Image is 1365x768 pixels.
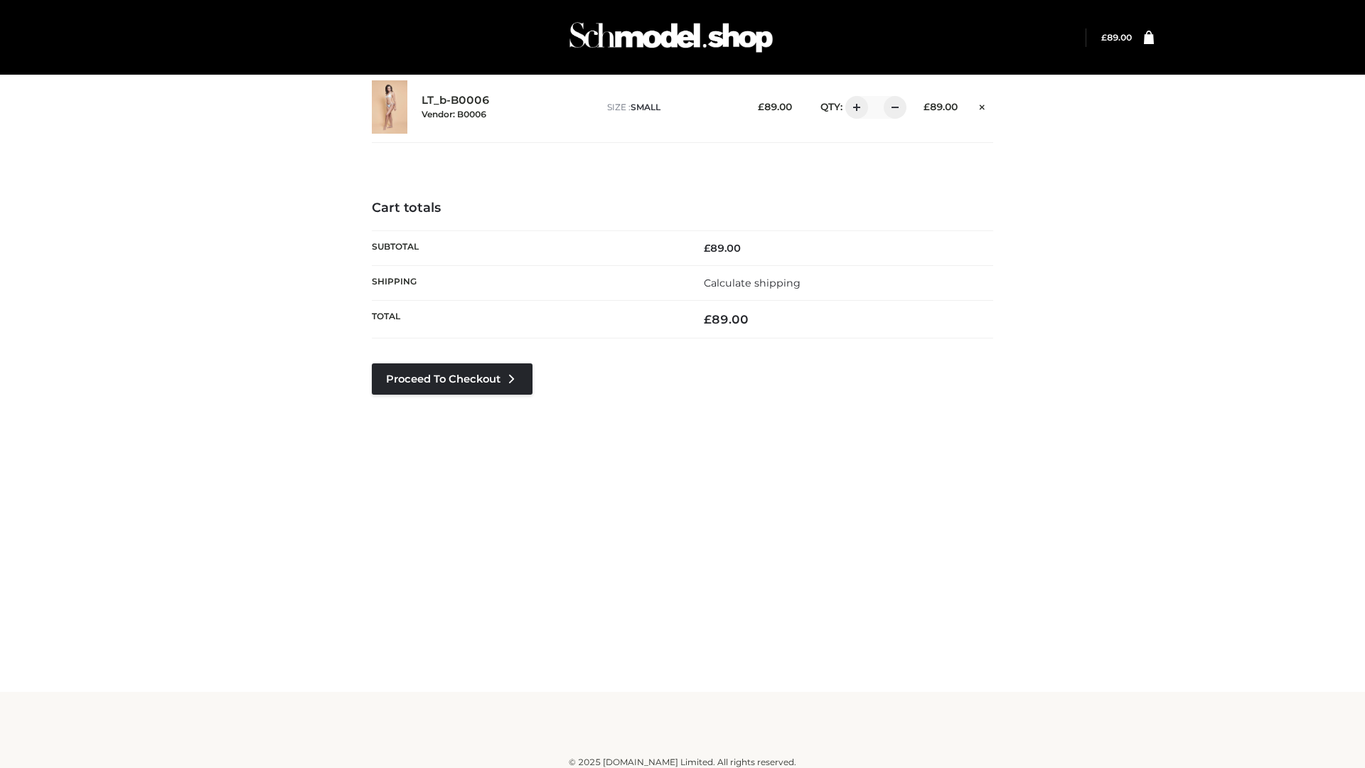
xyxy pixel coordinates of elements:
h4: Cart totals [372,201,993,216]
th: Subtotal [372,230,682,265]
span: £ [704,312,712,326]
span: £ [924,101,930,112]
a: Proceed to Checkout [372,363,532,395]
span: £ [1101,32,1107,43]
bdi: 89.00 [1101,32,1132,43]
bdi: 89.00 [704,242,741,255]
p: size : [607,101,736,114]
a: LT_b-B0006 [422,94,490,107]
span: £ [758,101,764,112]
bdi: 89.00 [924,101,958,112]
div: QTY: [806,96,901,119]
span: £ [704,242,710,255]
span: SMALL [631,102,660,112]
a: Remove this item [972,96,993,114]
img: LT_b-B0006 - SMALL [372,80,407,134]
a: £89.00 [1101,32,1132,43]
th: Total [372,301,682,338]
img: Schmodel Admin 964 [564,9,778,65]
a: Calculate shipping [704,277,801,289]
bdi: 89.00 [758,101,792,112]
th: Shipping [372,265,682,300]
small: Vendor: B0006 [422,109,486,119]
bdi: 89.00 [704,312,749,326]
